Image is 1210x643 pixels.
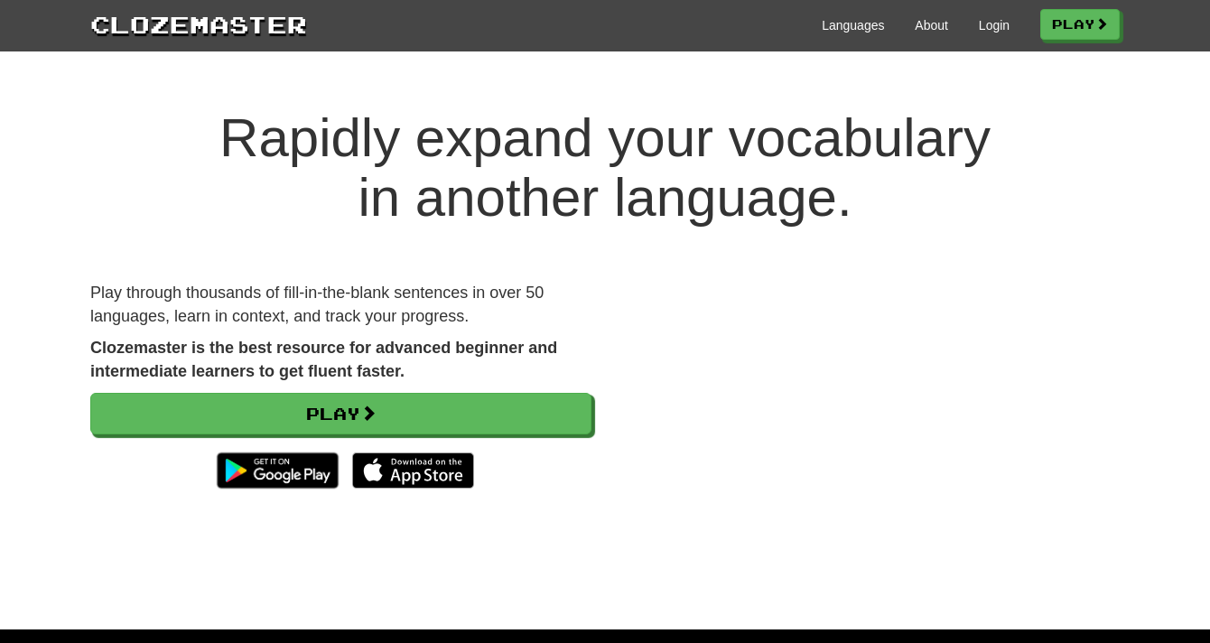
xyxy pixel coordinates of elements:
[90,393,591,434] a: Play
[208,443,348,498] img: Get it on Google Play
[90,7,307,41] a: Clozemaster
[90,339,557,380] strong: Clozemaster is the best resource for advanced beginner and intermediate learners to get fluent fa...
[1040,9,1120,40] a: Play
[90,282,591,328] p: Play through thousands of fill-in-the-blank sentences in over 50 languages, learn in context, and...
[822,16,884,34] a: Languages
[352,452,474,489] img: Download_on_the_App_Store_Badge_US-UK_135x40-25178aeef6eb6b83b96f5f2d004eda3bffbb37122de64afbaef7...
[915,16,948,34] a: About
[979,16,1010,34] a: Login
